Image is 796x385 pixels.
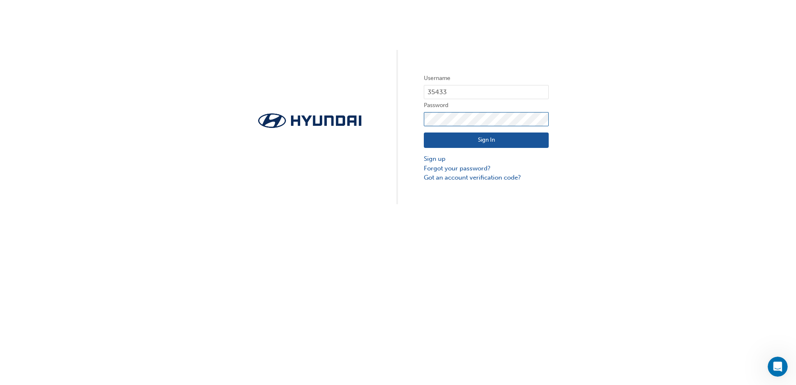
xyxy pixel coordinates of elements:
iframe: Intercom live chat [768,357,788,377]
a: Sign up [424,154,549,164]
button: Sign In [424,132,549,148]
img: Trak [247,111,372,130]
input: Username [424,85,549,99]
label: Password [424,100,549,110]
a: Forgot your password? [424,164,549,173]
a: Got an account verification code? [424,173,549,182]
label: Username [424,73,549,83]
